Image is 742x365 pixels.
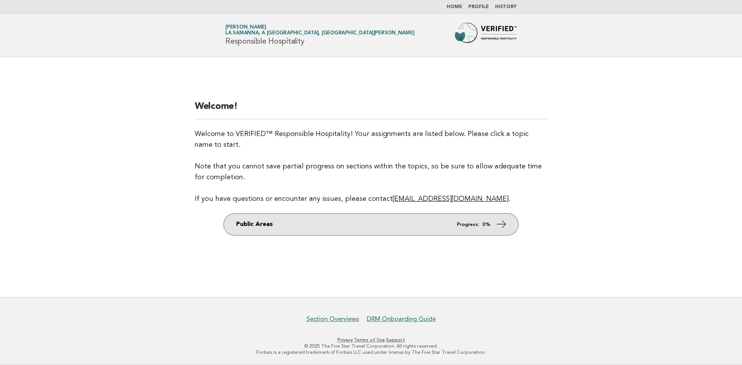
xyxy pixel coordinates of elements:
[306,315,359,323] a: Section Overviews
[367,315,436,323] a: DRM Onboarding Guide
[224,214,518,235] a: Public Areas Progress: 0%
[468,5,489,9] a: Profile
[134,337,608,343] p: · ·
[337,337,353,343] a: Privacy
[225,25,414,45] h1: Responsible Hospitality
[386,337,405,343] a: Support
[134,343,608,349] p: © 2025 The Five Star Travel Corporation. All rights reserved.
[195,100,547,119] h2: Welcome!
[354,337,385,343] a: Terms of Use
[455,23,517,48] img: Forbes Travel Guide
[195,129,547,204] p: Welcome to VERIFIED™ Responsible Hospitality! Your assignments are listed below. Please click a t...
[495,5,517,9] a: History
[447,5,462,9] a: Home
[225,31,414,36] span: La Samanna, A [GEOGRAPHIC_DATA], [GEOGRAPHIC_DATA][PERSON_NAME]
[225,25,414,36] a: [PERSON_NAME]La Samanna, A [GEOGRAPHIC_DATA], [GEOGRAPHIC_DATA][PERSON_NAME]
[457,222,479,227] em: Progress:
[393,195,509,202] a: [EMAIL_ADDRESS][DOMAIN_NAME]
[482,222,490,227] strong: 0%
[134,349,608,355] p: Forbes is a registered trademark of Forbes LLC used under license by The Five Star Travel Corpora...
